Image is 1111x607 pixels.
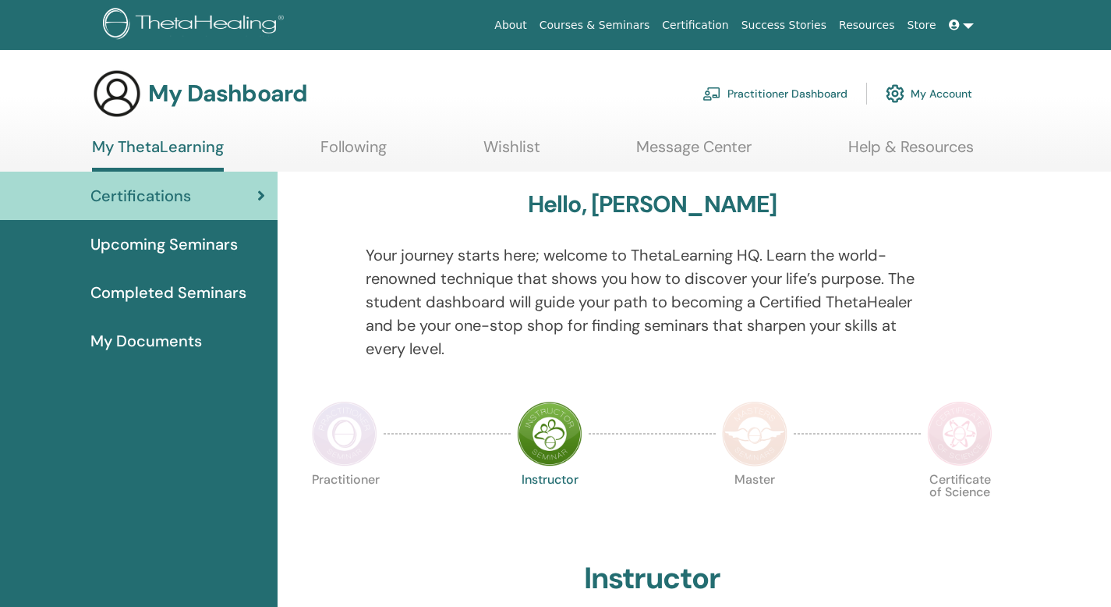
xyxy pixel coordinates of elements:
p: Your journey starts here; welcome to ThetaLearning HQ. Learn the world-renowned technique that sh... [366,243,939,360]
a: Courses & Seminars [533,11,656,40]
a: Resources [833,11,901,40]
img: Instructor [517,401,582,467]
a: My ThetaLearning [92,137,224,172]
img: logo.png [103,8,289,43]
img: cog.svg [886,80,904,107]
a: Store [901,11,943,40]
span: Completed Seminars [90,281,246,304]
p: Certificate of Science [927,474,992,539]
a: My Account [886,76,972,111]
a: Certification [656,11,734,40]
img: chalkboard-teacher.svg [702,87,721,101]
p: Instructor [517,474,582,539]
img: generic-user-icon.jpg [92,69,142,119]
img: Certificate of Science [927,401,992,467]
a: Wishlist [483,137,540,168]
span: My Documents [90,329,202,353]
img: Practitioner [312,401,377,467]
a: Practitioner Dashboard [702,76,847,111]
h3: My Dashboard [148,80,307,108]
a: Help & Resources [848,137,974,168]
a: Success Stories [735,11,833,40]
a: About [488,11,533,40]
h3: Hello, [PERSON_NAME] [528,190,777,218]
span: Upcoming Seminars [90,233,238,256]
h2: Instructor [584,561,720,597]
a: Message Center [636,137,752,168]
p: Master [722,474,787,539]
span: Certifications [90,184,191,208]
a: Following [320,137,387,168]
p: Practitioner [312,474,377,539]
img: Master [722,401,787,467]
